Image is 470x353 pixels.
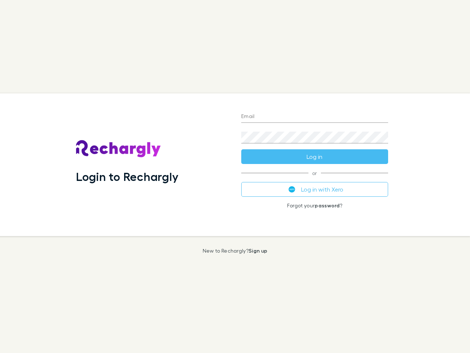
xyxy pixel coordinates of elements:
button: Log in [241,149,388,164]
h1: Login to Rechargly [76,170,178,183]
img: Rechargly's Logo [76,140,161,158]
p: Forgot your ? [241,203,388,208]
a: Sign up [249,247,267,254]
button: Log in with Xero [241,182,388,197]
p: New to Rechargly? [203,248,268,254]
img: Xero's logo [289,186,295,193]
a: password [315,202,340,208]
